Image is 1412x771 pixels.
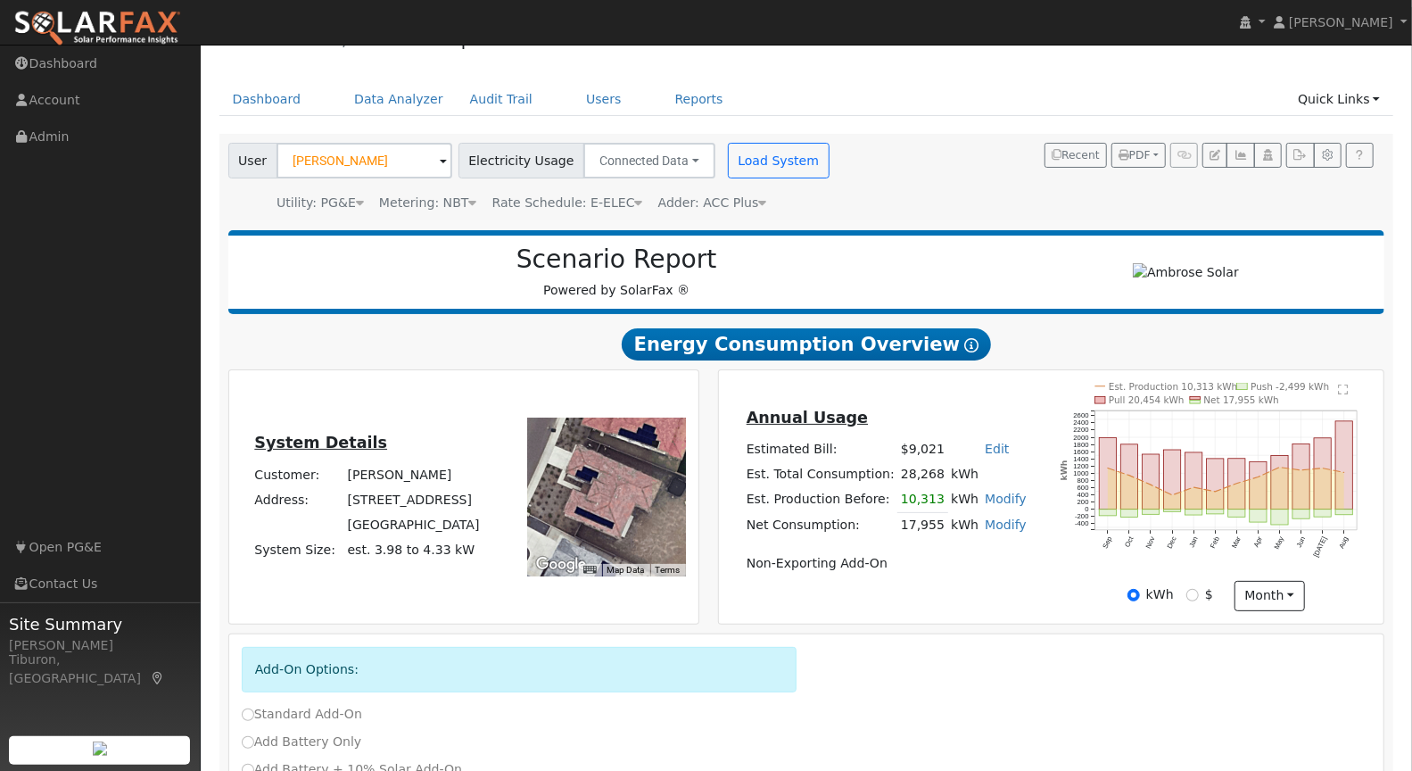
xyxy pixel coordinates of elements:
[1107,467,1110,469] circle: onclick=""
[662,83,737,116] a: Reports
[277,194,364,212] div: Utility: PG&E
[1314,143,1342,168] button: Settings
[1109,394,1185,405] text: Pull 20,454 kWh
[1250,510,1267,522] rect: onclick=""
[344,538,483,563] td: System Size
[1045,143,1107,168] button: Recent
[1257,476,1259,478] circle: onclick=""
[254,434,387,452] u: System Details
[583,564,596,576] button: Keyboard shortcuts
[492,195,643,210] span: Alias: H2ETOUDN
[532,553,590,576] img: Google
[897,487,947,513] td: 10,313
[1074,469,1089,477] text: 1000
[656,565,681,575] a: Terms (opens in new tab)
[1078,491,1089,499] text: 400
[897,436,947,461] td: $9,021
[743,462,897,487] td: Est. Total Consumption:
[1273,535,1285,551] text: May
[1102,535,1114,550] text: Sep
[1202,143,1227,168] button: Edit User
[1226,143,1254,168] button: Multi-Series Graph
[277,143,452,178] input: Select a User
[897,462,947,487] td: 28,268
[93,742,107,756] img: retrieve
[985,518,1027,532] a: Modify
[1343,471,1346,474] circle: onclick=""
[1228,510,1245,518] rect: onclick=""
[1286,143,1314,168] button: Export Interval Data
[985,442,1009,456] a: Edit
[1121,510,1138,518] rect: onclick=""
[1074,434,1089,442] text: 2000
[985,492,1027,506] a: Modify
[1074,455,1089,463] text: 1400
[897,512,947,538] td: 17,955
[1204,394,1279,405] text: Net 17,955 kWh
[1289,15,1393,29] span: [PERSON_NAME]
[1251,381,1330,392] text: Push -2,499 kWh
[242,709,254,721] input: Standard Add-On
[658,194,767,212] div: Adder: ACC Plus
[379,194,477,212] div: Metering: NBT
[964,338,978,352] i: Show Help
[1075,520,1088,528] text: -400
[1346,143,1374,168] a: Help Link
[1166,535,1178,550] text: Dec
[344,462,483,487] td: [PERSON_NAME]
[1146,585,1174,604] label: kWh
[1214,491,1217,493] circle: onclick=""
[1185,452,1202,510] rect: onclick=""
[242,733,362,751] label: Add Battery Only
[1228,459,1245,510] rect: onclick=""
[1279,466,1282,468] circle: onclick=""
[743,512,897,538] td: Net Consumption:
[1075,513,1088,521] text: -200
[1100,510,1117,516] rect: onclick=""
[355,29,498,50] a: Scenario Report
[532,553,590,576] a: Open this area in Google Maps (opens a new window)
[1315,438,1332,510] rect: onclick=""
[1164,450,1181,510] rect: onclick=""
[9,651,191,688] div: Tiburon, [GEOGRAPHIC_DATA]
[622,328,991,361] span: Energy Consumption Overview
[1078,477,1089,485] text: 800
[1074,448,1089,456] text: 1600
[1339,384,1349,395] text: 
[9,636,191,655] div: [PERSON_NAME]
[1193,486,1195,489] circle: onclick=""
[743,436,897,461] td: Estimated Bill:
[1124,535,1136,548] text: Oct
[150,671,166,685] a: Map
[1271,510,1288,525] rect: onclick=""
[948,462,1030,487] td: kWh
[228,143,277,178] span: User
[1271,456,1288,510] rect: onclick=""
[583,143,715,178] button: Connected Data
[1185,510,1202,515] rect: onclick=""
[344,487,483,512] td: [STREET_ADDRESS]
[1234,581,1305,611] button: month
[1164,510,1181,512] rect: onclick=""
[1127,589,1140,601] input: kWh
[13,10,181,47] img: SolarFax
[1312,535,1328,559] text: [DATE]
[1074,462,1089,470] text: 1200
[743,551,1029,576] td: Non-Exporting Add-On
[1235,482,1238,485] circle: onclick=""
[728,143,830,178] button: Load System
[1060,460,1069,481] text: kWh
[948,512,982,538] td: kWh
[573,83,635,116] a: Users
[1100,438,1117,510] rect: onclick=""
[1250,462,1267,510] rect: onclick=""
[1121,444,1138,510] rect: onclick=""
[1336,421,1353,510] rect: onclick=""
[1143,510,1160,515] rect: onclick=""
[252,487,344,512] td: Address:
[1336,510,1353,515] rect: onclick=""
[1119,149,1151,162] span: PDF
[948,487,982,513] td: kWh
[1074,427,1089,435] text: 2200
[242,736,254,749] input: Add Battery Only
